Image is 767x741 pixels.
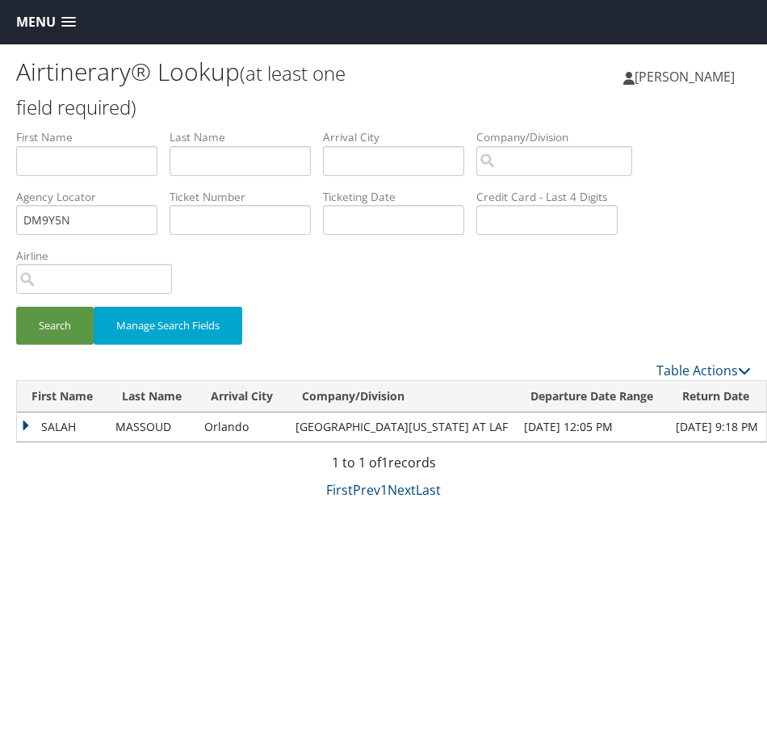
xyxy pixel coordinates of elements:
span: [PERSON_NAME] [635,68,735,86]
label: Arrival City [323,129,476,145]
a: Table Actions [656,362,751,379]
label: Agency Locator [16,189,170,205]
button: Search [16,307,94,345]
a: Next [388,481,416,499]
span: 1 [381,454,388,471]
span: Menu [16,15,56,30]
a: [PERSON_NAME] [623,52,751,101]
a: 1 [380,481,388,499]
th: Arrival City: activate to sort column ascending [196,381,287,412]
th: Return Date: activate to sort column ascending [668,381,766,412]
td: SALAH [17,412,107,442]
label: First Name [16,129,170,145]
div: 1 to 1 of records [16,453,751,480]
label: Ticket Number [170,189,323,205]
td: [DATE] 12:05 PM [516,412,668,442]
h1: Airtinerary® Lookup [16,55,383,123]
label: Credit Card - Last 4 Digits [476,189,630,205]
th: First Name: activate to sort column ascending [17,381,107,412]
th: Company/Division [287,381,516,412]
td: [DATE] 9:18 PM [668,412,766,442]
label: Last Name [170,129,323,145]
a: First [326,481,353,499]
th: Departure Date Range: activate to sort column ascending [516,381,668,412]
button: Manage Search Fields [94,307,242,345]
label: Airline [16,248,184,264]
th: Last Name: activate to sort column ascending [107,381,196,412]
td: [GEOGRAPHIC_DATA][US_STATE] AT LAF [287,412,516,442]
label: Company/Division [476,129,644,145]
td: MASSOUD [107,412,196,442]
td: Orlando [196,412,287,442]
label: Ticketing Date [323,189,476,205]
a: Menu [8,9,84,36]
a: Prev [353,481,380,499]
a: Last [416,481,441,499]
